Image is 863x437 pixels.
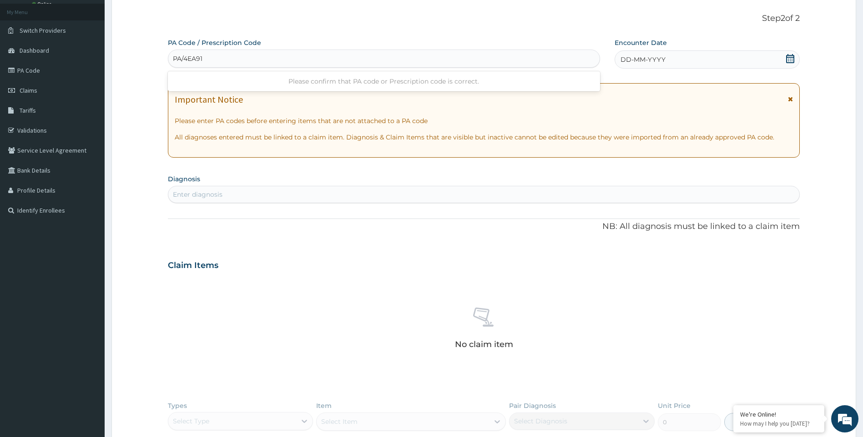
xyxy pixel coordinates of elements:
[168,38,261,47] label: PA Code / Prescription Code
[168,261,218,271] h3: Claim Items
[455,340,513,349] p: No claim item
[53,114,126,206] span: We're online!
[20,86,37,94] span: Claims
[17,45,37,68] img: d_794563401_company_1708531726252_794563401
[20,106,36,114] span: Tariffs
[20,26,66,35] span: Switch Providers
[175,116,793,125] p: Please enter PA codes before entering items that are not attached to a PA code
[168,174,200,184] label: Diagnosis
[621,55,666,64] span: DD-MM-YYYY
[32,1,54,7] a: Online
[740,420,818,427] p: How may I help you today?
[175,94,243,104] h1: Important Notice
[740,410,818,418] div: We're Online!
[173,190,222,199] div: Enter diagnosis
[149,5,171,26] div: Minimize live chat window
[168,14,800,24] p: Step 2 of 2
[175,133,793,142] p: All diagnoses entered must be linked to a claim item. Diagnosis & Claim Items that are visible bu...
[615,38,667,47] label: Encounter Date
[168,73,600,89] div: Please confirm that PA code or Prescription code is correct.
[5,248,173,280] textarea: Type your message and hit 'Enter'
[47,51,153,63] div: Chat with us now
[20,46,49,55] span: Dashboard
[168,221,800,233] p: NB: All diagnosis must be linked to a claim item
